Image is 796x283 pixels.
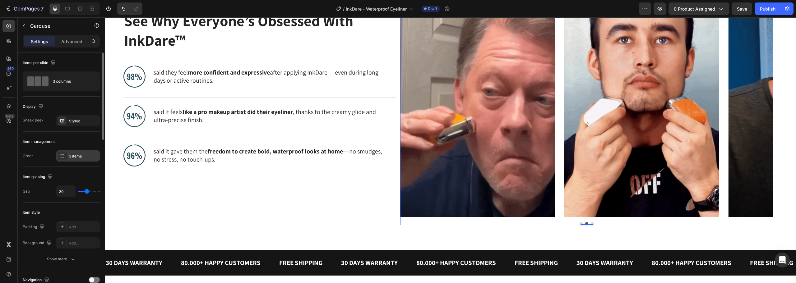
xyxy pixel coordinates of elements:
p: 30 DAYS WARRANTY [472,240,528,251]
img: gempages_432750572815254551-c4d96faa-6dc8-48f0-8dfd-f810dd0f6df8.svg [19,88,41,110]
div: Order [23,153,33,159]
div: Open Intercom Messenger [775,253,790,267]
button: 7 [2,2,46,15]
button: Dot [486,205,489,208]
div: 3 columns [53,74,91,89]
div: Items per slide [23,59,57,67]
button: Publish [755,2,781,15]
div: 450 [6,66,15,71]
div: 3 items [69,153,98,159]
span: Save [737,6,747,11]
p: said it gave them the — no smudges, no stress, no touch-ups. [49,130,280,146]
p: FREE SHIPPING [645,240,688,251]
p: Advanced [61,38,82,45]
p: 30 DAYS WARRANTY [236,240,293,251]
div: Sneak peek [23,117,44,123]
div: Show more [47,256,76,262]
button: 0 product assigned [669,2,729,15]
div: Item style [23,210,40,215]
button: Dot [475,205,478,208]
div: Add... [69,224,98,230]
button: Show more [23,253,100,265]
p: Settings [31,38,48,45]
strong: freedom to create bold, waterproof looks at home [103,130,238,138]
p: FREE SHIPPING [174,240,218,251]
iframe: Design area [105,17,796,283]
div: Add... [69,240,98,246]
img: gempages_432750572815254551-0bf7468c-89be-464e-afab-da66b71bf14c.svg [19,127,41,149]
p: FREE SHIPPING [410,240,453,251]
input: Auto [57,186,75,197]
p: 80.000+ HAPPY CUSTOMERS [312,240,391,251]
p: 7 [41,5,44,12]
div: Styled [69,118,98,124]
div: Display [23,103,44,111]
div: Padding [23,223,46,231]
button: Dot [480,205,484,208]
strong: like a pro makeup artist did their eyeliner [78,90,188,98]
span: InkDare - Waterproof Eyeliner [346,6,407,12]
div: Publish [760,6,775,12]
div: Beta [5,114,15,119]
span: 0 product assigned [674,6,715,12]
span: Draft [428,6,437,11]
p: said it feels , thanks to the creamy glide and ultra-precise finish. [49,90,280,107]
p: 80.000+ HAPPY CUSTOMERS [76,240,156,251]
div: Undo/Redo [117,2,142,15]
p: said they feel after applying InkDare — even during long days or active routines. [49,51,280,67]
div: Gap [23,189,30,194]
div: Item management [23,139,55,144]
p: 30 DAYS WARRANTY [1,240,58,251]
div: Item spacing [23,173,54,181]
strong: more confident and expressive [83,51,165,59]
div: Background [23,239,53,247]
p: Carousel [30,22,83,30]
img: gempages_432750572815254551-41207e61-8e0c-4d22-ba82-67f742913486.svg [19,48,41,70]
p: 80.000+ HAPPY CUSTOMERS [547,240,627,251]
button: Save [732,2,752,15]
span: / [343,6,345,12]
